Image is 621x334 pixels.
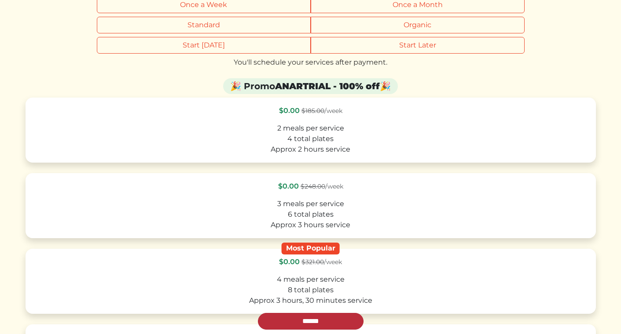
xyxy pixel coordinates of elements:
label: Standard [97,17,311,33]
strong: ANARTRIAL - 100% off [275,81,380,91]
div: Start timing [97,37,525,54]
span: /week [301,182,343,190]
span: /week [301,258,342,266]
label: Start Later [311,37,525,54]
div: Grocery type [97,17,525,33]
div: 4 total plates [33,134,588,144]
label: Start [DATE] [97,37,311,54]
div: Approx 3 hours, 30 minutes service [33,295,588,306]
div: 8 total plates [33,285,588,295]
div: Most Popular [281,243,340,254]
div: Approx 3 hours service [33,220,588,230]
div: 4 meals per service [33,274,588,285]
s: $321.00 [301,258,324,266]
span: /week [301,107,342,115]
div: Approx 2 hours service [33,144,588,155]
s: $248.00 [301,182,325,190]
div: You'll schedule your services after payment. [26,57,596,68]
div: 3 meals per service [33,199,588,209]
span: $0.00 [279,106,300,115]
div: 6 total plates [33,209,588,220]
span: $0.00 [279,258,300,266]
div: 2 meals per service [33,123,588,134]
div: 🎉 Promo 🎉 [223,78,398,94]
s: $185.00 [301,107,324,115]
span: $0.00 [278,182,299,190]
label: Organic [311,17,525,33]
